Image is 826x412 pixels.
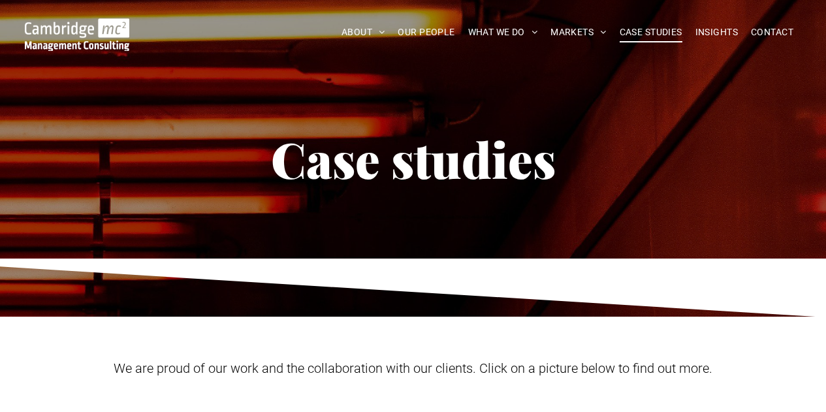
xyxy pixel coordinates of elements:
[462,22,545,42] a: WHAT WE DO
[271,126,556,191] span: Case studies
[744,22,800,42] a: CONTACT
[114,360,712,376] span: We are proud of our work and the collaboration with our clients. Click on a picture below to find...
[544,22,612,42] a: MARKETS
[25,20,130,34] a: Your Business Transformed | Cambridge Management Consulting
[335,22,392,42] a: ABOUT
[689,22,744,42] a: INSIGHTS
[613,22,689,42] a: CASE STUDIES
[25,18,130,51] img: Go to Homepage
[391,22,461,42] a: OUR PEOPLE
